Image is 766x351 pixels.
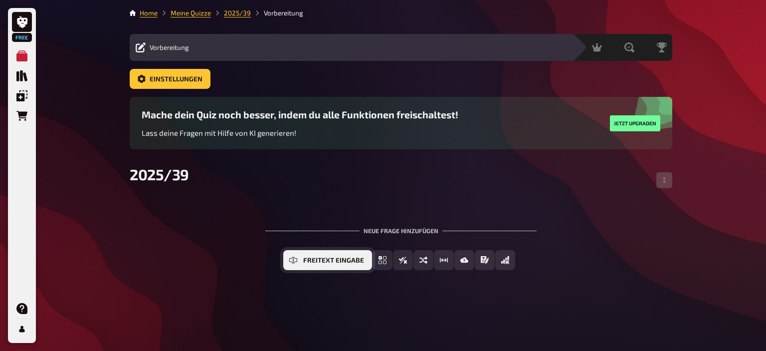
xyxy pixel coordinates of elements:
span: 2025/39 [130,165,189,183]
button: Bild-Antwort [454,250,474,270]
button: Prosa (Langtext) [475,250,495,270]
button: Sortierfrage [413,250,433,270]
span: Freitext Eingabe [303,257,364,264]
button: Offline Frage [495,250,515,270]
button: Reihenfolge anpassen [656,172,672,188]
button: Wahr / Falsch [393,250,413,270]
button: Freitext Eingabe [283,250,372,270]
button: Einstellungen [130,69,210,89]
h3: Mache dein Quiz noch besser, indem du alle Funktionen freischaltest! [142,109,458,120]
a: Meine Quizze [171,9,211,17]
span: Vorbereitung [150,43,189,51]
li: Home [140,8,158,18]
button: Schätzfrage [434,250,454,270]
a: 2025/39 [224,9,251,17]
span: Lass deine Fragen mit Hilfe von KI generieren! [142,128,296,137]
button: Einfachauswahl [373,250,392,270]
span: Einstellungen [150,76,202,83]
span: Free [13,34,31,40]
a: Home [140,9,158,17]
li: 2025/39 [211,8,251,18]
div: Neue Frage hinzufügen [265,211,537,242]
li: Vorbereitung [251,8,303,18]
button: Jetzt upgraden [610,115,660,131]
li: Meine Quizze [158,8,211,18]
